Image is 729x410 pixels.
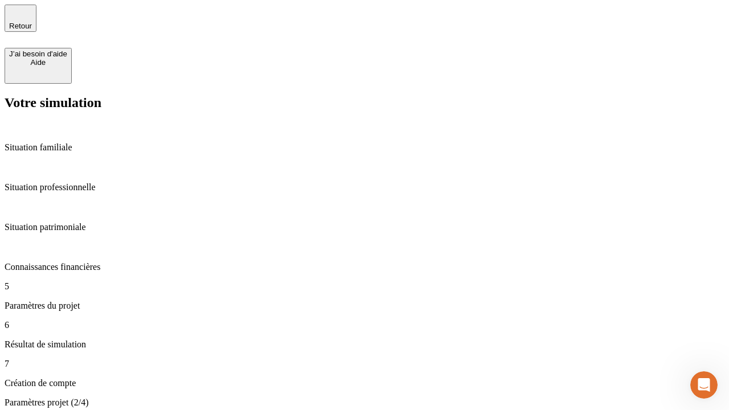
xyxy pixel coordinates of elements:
p: 5 [5,281,724,292]
h2: Votre simulation [5,95,724,110]
p: Paramètres projet (2/4) [5,397,724,408]
p: Résultat de simulation [5,339,724,350]
p: 6 [5,320,724,330]
button: J’ai besoin d'aideAide [5,48,72,84]
iframe: Intercom live chat [690,371,718,399]
p: Situation familiale [5,142,724,153]
div: J’ai besoin d'aide [9,50,67,58]
span: Retour [9,22,32,30]
p: Création de compte [5,378,724,388]
p: 7 [5,359,724,369]
button: Retour [5,5,36,32]
p: Situation patrimoniale [5,222,724,232]
p: Situation professionnelle [5,182,724,192]
p: Connaissances financières [5,262,724,272]
div: Aide [9,58,67,67]
p: Paramètres du projet [5,301,724,311]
